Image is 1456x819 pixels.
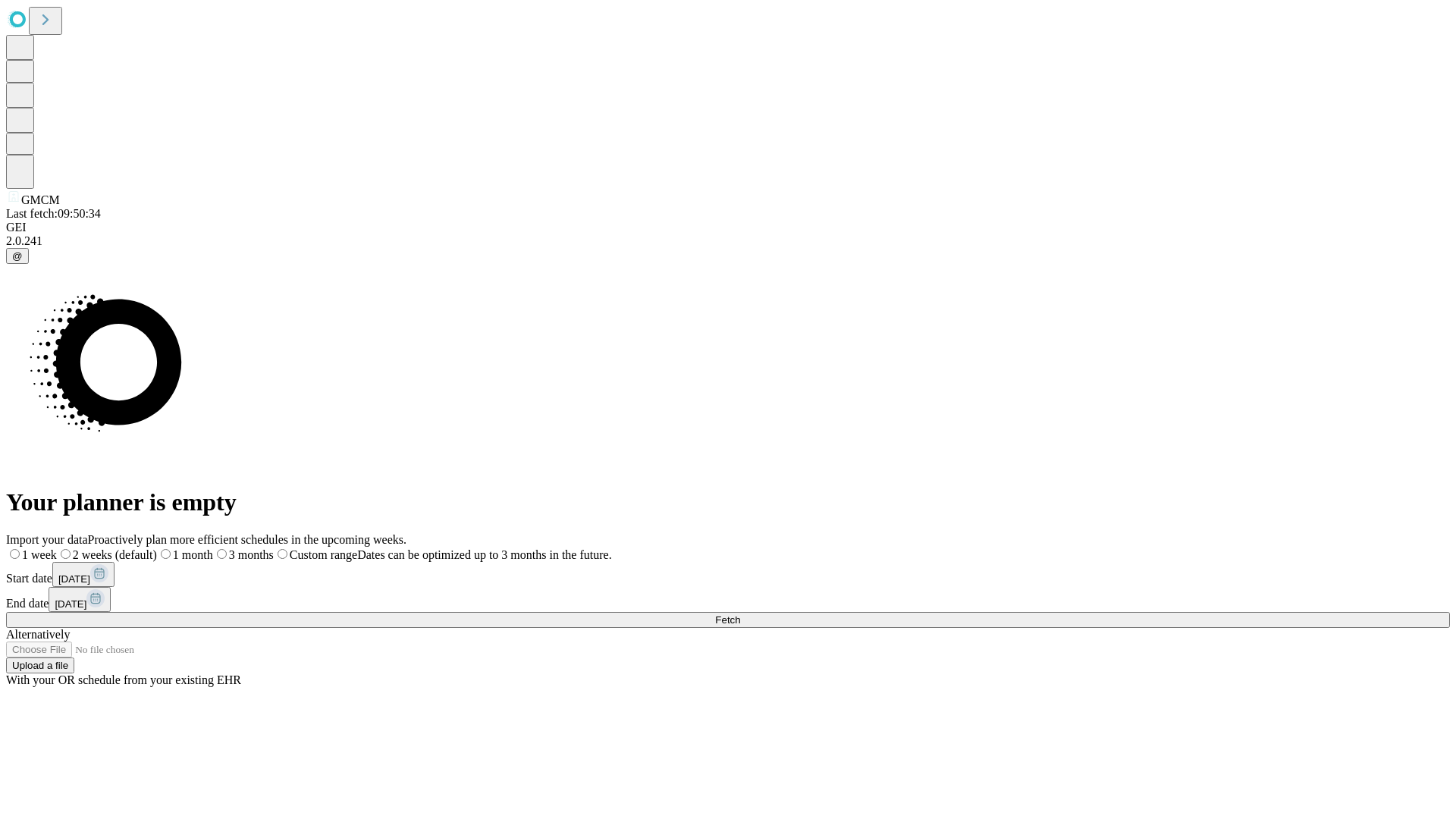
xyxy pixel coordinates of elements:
[58,573,90,585] span: [DATE]
[6,657,74,673] button: Upload a file
[61,549,71,559] input: 2 weeks (default)
[6,207,101,220] span: Last fetch: 09:50:34
[217,549,227,559] input: 3 months
[52,562,115,587] button: [DATE]
[278,549,287,559] input: Custom rangeDates can be optimized up to 3 months in the future.
[6,562,1450,587] div: Start date
[6,221,1450,234] div: GEI
[290,548,357,561] span: Custom range
[6,488,1450,516] h1: Your planner is empty
[10,549,20,559] input: 1 week
[6,612,1450,628] button: Fetch
[161,549,171,559] input: 1 month
[55,598,86,610] span: [DATE]
[6,587,1450,612] div: End date
[173,548,213,561] span: 1 month
[357,548,611,561] span: Dates can be optimized up to 3 months in the future.
[6,533,88,546] span: Import your data
[6,628,70,641] span: Alternatively
[6,234,1450,248] div: 2.0.241
[73,548,157,561] span: 2 weeks (default)
[22,548,57,561] span: 1 week
[49,587,111,612] button: [DATE]
[6,673,241,686] span: With your OR schedule from your existing EHR
[21,193,60,206] span: GMCM
[715,614,740,626] span: Fetch
[6,248,29,264] button: @
[229,548,274,561] span: 3 months
[12,250,23,262] span: @
[88,533,406,546] span: Proactively plan more efficient schedules in the upcoming weeks.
